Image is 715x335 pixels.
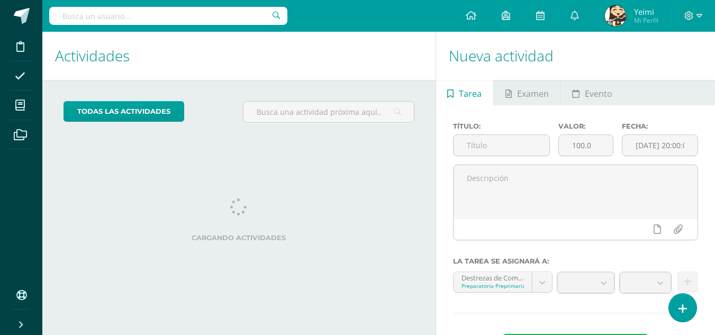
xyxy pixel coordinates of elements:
label: Fecha: [622,122,698,130]
span: Tarea [459,81,482,106]
a: Examen [494,80,560,105]
span: Examen [517,81,549,106]
a: Evento [560,80,623,105]
a: Destrezas de Comunicación y Lenguaje 'A'Preparatoria Preprimaria [454,272,552,292]
input: Busca un usuario... [49,7,287,25]
label: Cargando actividades [64,234,414,242]
label: La tarea se asignará a: [453,257,698,265]
img: 61da55f72f527cb10f6e1307b63b7a2c.png [605,5,626,26]
div: Preparatoria Preprimaria [461,282,524,289]
input: Puntos máximos [559,135,613,156]
span: Evento [585,81,612,106]
h1: Actividades [55,32,423,80]
input: Fecha de entrega [622,135,698,156]
input: Busca una actividad próxima aquí... [243,102,413,122]
input: Título [454,135,550,156]
h1: Nueva actividad [449,32,702,80]
label: Valor: [558,122,613,130]
span: Yeimi [634,6,658,17]
label: Título: [453,122,550,130]
a: Tarea [436,80,493,105]
a: todas las Actividades [64,101,184,122]
div: Destrezas de Comunicación y Lenguaje 'A' [461,272,524,282]
span: Mi Perfil [634,16,658,25]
